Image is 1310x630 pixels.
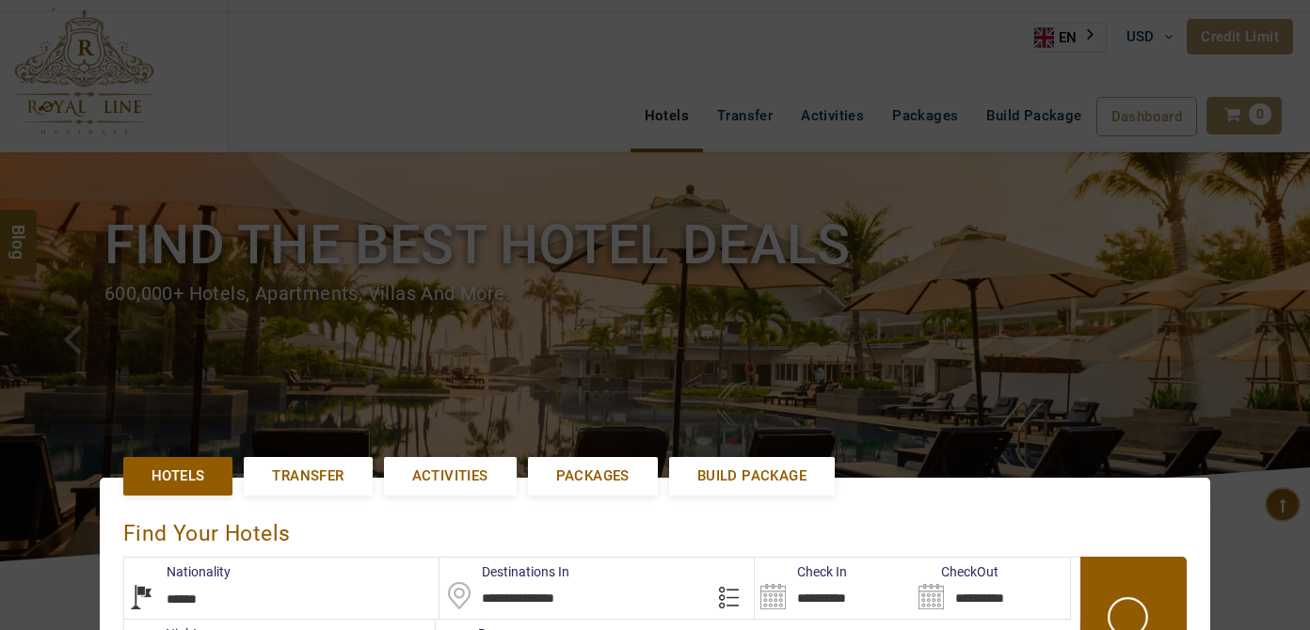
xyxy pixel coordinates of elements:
[913,562,998,581] label: CheckOut
[272,466,343,486] span: Transfer
[384,457,517,496] a: Activities
[123,501,1187,557] div: Find Your Hotels
[412,466,488,486] span: Activities
[123,457,232,496] a: Hotels
[755,558,912,619] input: Search
[244,457,372,496] a: Transfer
[439,562,569,581] label: Destinations In
[528,457,658,496] a: Packages
[697,466,807,486] span: Build Package
[556,466,630,486] span: Packages
[669,457,835,496] a: Build Package
[755,562,847,581] label: Check In
[124,562,231,581] label: Nationality
[152,466,204,486] span: Hotels
[913,558,1070,619] input: Search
